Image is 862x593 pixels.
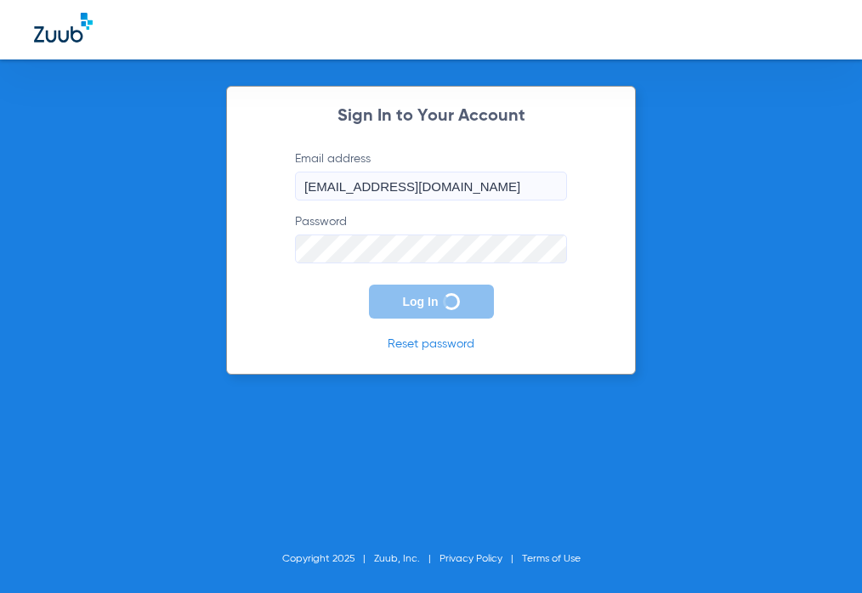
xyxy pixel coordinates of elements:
input: Email address [295,172,567,200]
a: Terms of Use [522,554,581,564]
li: Zuub, Inc. [374,551,440,568]
span: Log In [403,295,439,308]
label: Email address [295,150,567,200]
img: Zuub Logo [34,13,93,42]
button: Log In [369,285,494,319]
iframe: Chat Widget [777,511,862,593]
li: Copyright 2025 [282,551,374,568]
label: Password [295,213,567,263]
input: Password [295,234,567,263]
a: Privacy Policy [440,554,502,564]
a: Reset password [388,338,474,350]
h2: Sign In to Your Account [269,108,593,125]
